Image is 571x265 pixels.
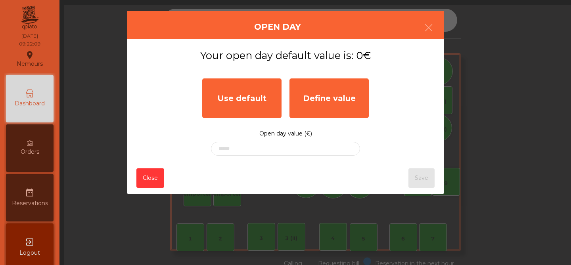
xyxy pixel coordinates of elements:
div: Use default [202,78,282,118]
button: Close [136,168,164,188]
h4: Open Day [254,21,301,33]
label: Open day value (€) [259,128,312,139]
div: Define value [289,78,369,118]
h3: Your open day default value is: 0€ [142,48,429,63]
